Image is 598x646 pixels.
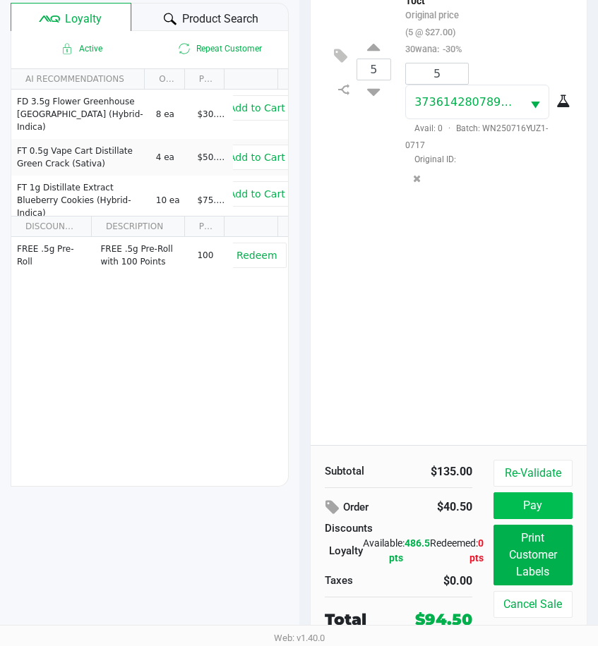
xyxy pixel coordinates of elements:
[11,217,288,449] div: Data table
[443,123,456,133] span: ·
[494,591,573,618] button: Cancel Sale
[325,463,388,480] div: Subtotal
[197,152,227,162] span: $50.00
[176,40,193,57] inline-svg: Is repeat customer
[363,536,430,566] div: Available:
[274,633,325,643] span: Web: v1.40.0
[197,195,227,205] span: $75.00
[494,460,573,487] button: Re-Validate
[11,176,150,225] td: FT 1g Distillate Extract Blueberry Cookies (Hybrid-Indica)
[325,573,388,589] div: Taxes
[494,492,573,519] button: Pay
[11,69,144,90] th: AI RECOMMENDATIONS
[150,176,191,225] td: 10 ea
[11,139,150,176] td: FT 0.5g Vape Cart Distillate Green Crack (Sativa)
[11,217,91,237] th: DISCOUNTS (1)
[522,85,549,118] button: Select
[237,250,277,261] span: Redeem
[325,608,394,631] div: Total
[332,80,357,99] inline-svg: Split item qty to new line
[409,463,472,480] div: $135.00
[94,237,191,274] td: FREE .5g Pre-Roll with 100 Points
[405,10,459,37] small: Original price (5 @ $27.00)
[184,217,224,237] th: POINTS
[437,495,472,519] div: $40.50
[414,95,530,109] span: 3736142807898170
[389,537,430,563] span: 486.5 pts
[182,11,258,28] span: Product Search
[197,109,227,119] span: $30.00
[439,44,462,54] span: -30%
[65,11,102,28] span: Loyalty
[409,573,472,590] div: $0.00
[229,152,285,163] span: Add to Cart
[325,543,363,559] div: Loyalty
[11,237,94,274] td: FREE .5g Pre-Roll
[11,40,150,57] span: Active
[229,188,285,200] span: Add to Cart
[144,69,184,90] th: ON HAND
[430,536,484,566] div: Redeemed:
[150,90,191,139] td: 8 ea
[405,44,462,54] small: 30wana:
[220,181,294,207] button: Add to Cart
[405,123,548,150] span: Avail: 0 Batch: WN250716YUZ1-0717
[220,145,294,170] button: Add to Cart
[415,608,472,631] div: $94.50
[11,90,150,139] td: FD 3.5g Flower Greenhouse [GEOGRAPHIC_DATA] (Hybrid-Indica)
[405,153,566,166] span: Original ID:
[91,217,184,237] th: DESCRIPTION
[191,237,232,274] td: 100
[494,525,573,585] button: Print Customer Labels
[220,95,294,121] button: Add to Cart
[150,139,191,176] td: 4 ea
[229,102,285,114] span: Add to Cart
[407,166,426,192] button: Remove the package from the orderLine
[184,69,224,90] th: PRICE
[325,495,417,536] div: Order Discounts
[59,40,76,57] inline-svg: Active loyalty member
[150,40,288,57] span: Repeat Customer
[11,69,288,216] div: Data table
[227,243,286,268] button: Redeem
